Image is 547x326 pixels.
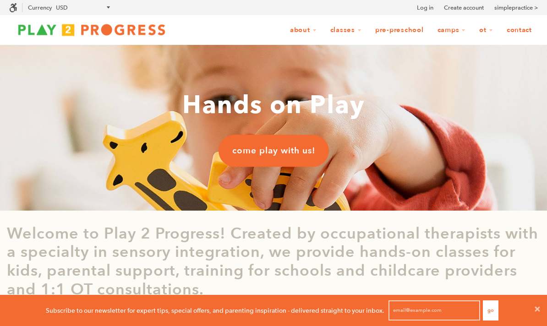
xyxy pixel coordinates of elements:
input: email@example.com [388,300,480,321]
span: come play with us! [232,145,315,157]
a: simplepractice > [494,3,538,12]
a: Contact [501,22,538,39]
p: Subscribe to our newsletter for expert tips, special offers, and parenting inspiration - delivere... [46,305,384,315]
a: Create account [444,3,484,12]
p: Welcome to Play 2 Progress! Created by occupational therapists with a specialty in sensory integr... [7,224,540,299]
a: Pre-Preschool [369,22,430,39]
a: Classes [324,22,367,39]
a: About [284,22,323,39]
label: Currency [28,4,52,11]
button: Go [483,300,498,321]
a: Camps [432,22,472,39]
a: Log in [417,3,433,12]
a: OT [473,22,499,39]
img: Play2Progress logo [9,21,174,39]
a: come play with us! [219,135,329,167]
